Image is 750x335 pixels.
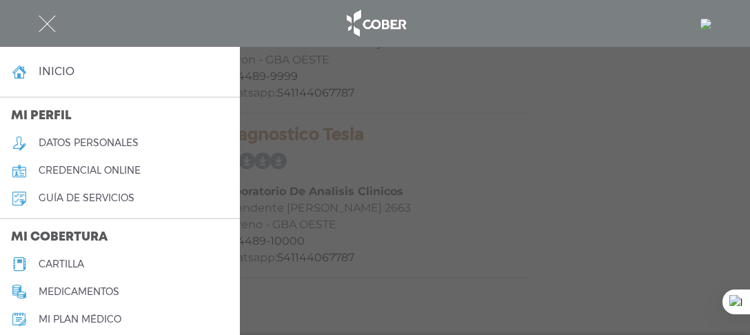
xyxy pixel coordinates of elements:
img: Cober_menu-close-white.svg [39,15,56,32]
h5: cartilla [39,258,84,270]
h5: Mi plan médico [39,314,121,325]
h5: credencial online [39,165,141,176]
h5: medicamentos [39,286,119,298]
img: logo_cober_home-white.png [339,7,412,40]
h4: inicio [39,65,74,78]
img: 7294 [700,19,711,30]
h5: guía de servicios [39,192,134,204]
h5: datos personales [39,137,139,149]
